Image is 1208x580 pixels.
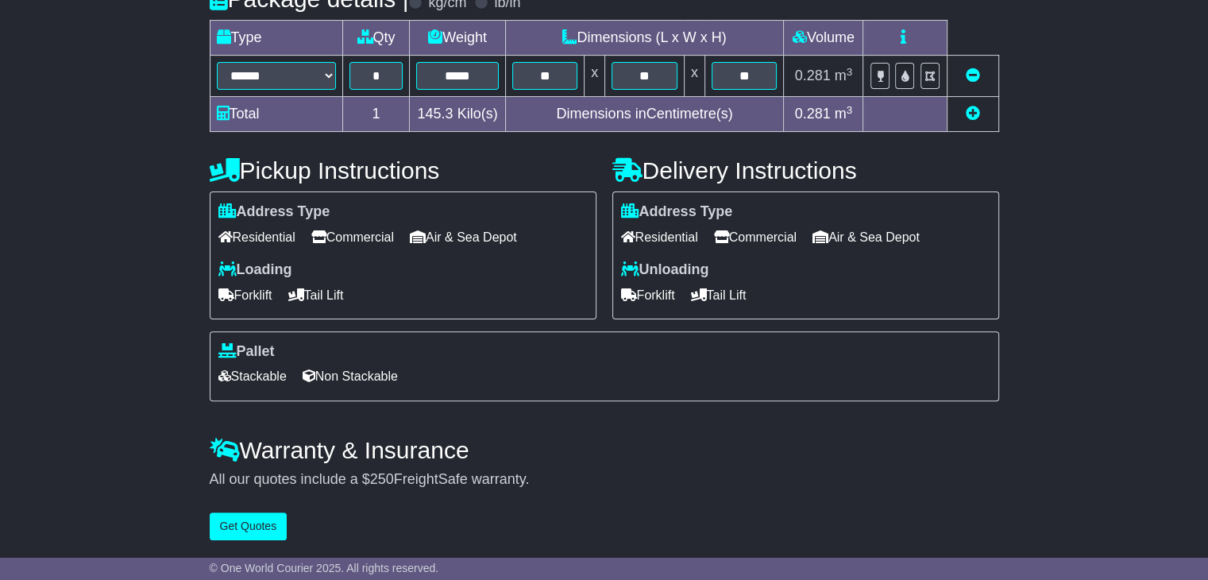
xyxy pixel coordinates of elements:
[218,364,287,389] span: Stackable
[691,283,747,307] span: Tail Lift
[418,106,453,122] span: 145.3
[410,225,517,249] span: Air & Sea Depot
[218,225,295,249] span: Residential
[505,21,784,56] td: Dimensions (L x W x H)
[218,261,292,279] label: Loading
[210,157,596,184] h4: Pickup Instructions
[795,106,831,122] span: 0.281
[835,68,853,83] span: m
[210,471,999,489] div: All our quotes include a $ FreightSafe warranty.
[621,283,675,307] span: Forklift
[621,203,733,221] label: Address Type
[210,21,342,56] td: Type
[585,56,605,97] td: x
[621,261,709,279] label: Unloading
[288,283,344,307] span: Tail Lift
[835,106,853,122] span: m
[612,157,999,184] h4: Delivery Instructions
[410,21,505,56] td: Weight
[218,203,330,221] label: Address Type
[342,21,410,56] td: Qty
[218,283,272,307] span: Forklift
[370,471,394,487] span: 250
[812,225,920,249] span: Air & Sea Depot
[847,66,853,78] sup: 3
[410,97,505,132] td: Kilo(s)
[210,512,288,540] button: Get Quotes
[210,562,439,574] span: © One World Courier 2025. All rights reserved.
[714,225,797,249] span: Commercial
[311,225,394,249] span: Commercial
[621,225,698,249] span: Residential
[795,68,831,83] span: 0.281
[210,437,999,463] h4: Warranty & Insurance
[966,106,980,122] a: Add new item
[784,21,863,56] td: Volume
[342,97,410,132] td: 1
[966,68,980,83] a: Remove this item
[684,56,704,97] td: x
[218,343,275,361] label: Pallet
[505,97,784,132] td: Dimensions in Centimetre(s)
[210,97,342,132] td: Total
[847,104,853,116] sup: 3
[303,364,398,389] span: Non Stackable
